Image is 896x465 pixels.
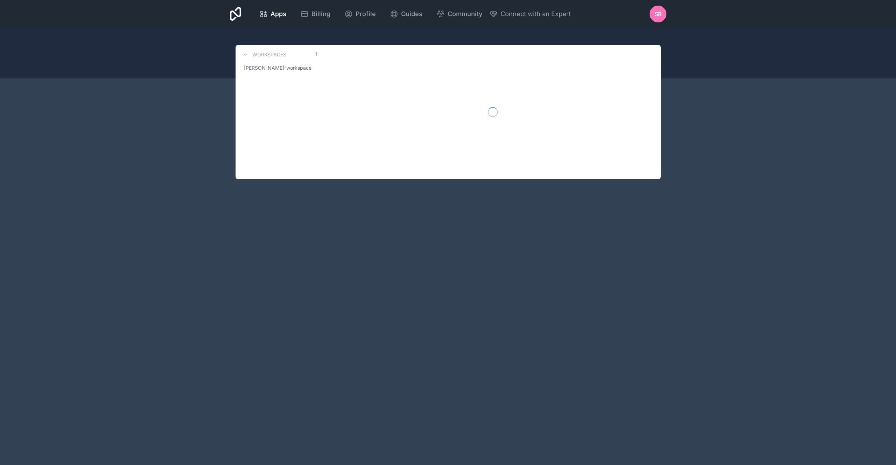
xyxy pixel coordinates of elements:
[241,50,286,59] a: Workspaces
[500,9,571,19] span: Connect with an Expert
[271,9,286,19] span: Apps
[356,9,376,19] span: Profile
[401,9,422,19] span: Guides
[295,6,336,22] a: Billing
[654,10,661,18] span: SR
[431,6,488,22] a: Community
[252,51,286,58] h3: Workspaces
[311,9,330,19] span: Billing
[241,62,319,74] a: [PERSON_NAME]-workspace
[339,6,381,22] a: Profile
[244,64,311,71] span: [PERSON_NAME]-workspace
[448,9,482,19] span: Community
[489,9,571,19] button: Connect with an Expert
[384,6,428,22] a: Guides
[254,6,292,22] a: Apps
